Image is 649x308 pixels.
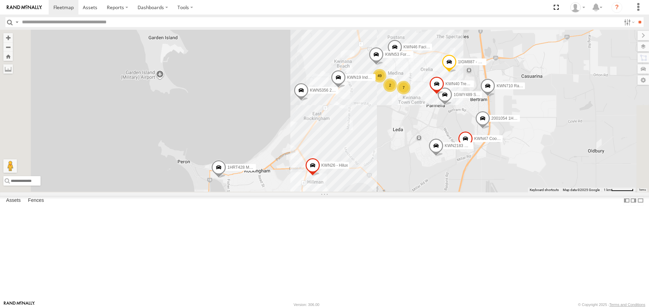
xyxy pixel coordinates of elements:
label: Dock Summary Table to the Right [630,196,637,206]
span: KWN53 Ford Ranger (Retic) [385,52,436,57]
label: Fences [25,196,47,206]
span: 1GWY489 Signage Truck [454,93,499,97]
span: Map data ©2025 Google [563,188,600,192]
label: Hide Summary Table [637,196,644,206]
span: KWN40 Tree Officer [446,81,482,86]
span: KWN710 Rangers [497,84,529,88]
div: Version: 306.00 [294,303,319,307]
button: Zoom Home [3,52,13,61]
label: Map Settings [638,75,649,85]
button: Drag Pegman onto the map to open Street View [3,159,17,173]
span: KWN19 Industrial Mowing [347,75,394,80]
a: Terms (opens in new tab) [639,188,646,191]
span: KWN2183 Waste Education [445,144,495,148]
img: rand-logo.svg [7,5,42,10]
button: Zoom in [3,33,13,42]
div: 7 [397,81,410,94]
label: Assets [3,196,24,206]
span: 2001054 1HZI898 Coordinator Planning [491,116,563,121]
label: Search Filter Options [621,17,636,27]
span: 1 km [604,188,611,192]
button: Zoom out [3,42,13,52]
span: 1HRT428 Manager IT [227,165,267,170]
span: KWN26 - Hilux [321,163,348,168]
div: 49 [373,69,386,82]
i: ? [611,2,622,13]
span: 1IGM887 - RAV-4 Hybrid [458,60,503,65]
label: Search Query [14,17,20,27]
div: 2 [383,78,397,92]
span: KWN5356 2001086 Camera Trailer Rangers [310,88,390,93]
span: KWN46 Facil.Maint [404,45,438,49]
label: Dock Summary Table to the Left [623,196,630,206]
div: Andrew Fisher [568,2,587,13]
div: © Copyright 2025 - [578,303,645,307]
button: Map Scale: 1 km per 62 pixels [602,188,635,192]
button: Keyboard shortcuts [530,188,559,192]
a: Visit our Website [4,301,35,308]
span: KWN47 Coor. Infra [474,137,508,141]
a: Terms and Conditions [609,303,645,307]
label: Measure [3,64,13,74]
